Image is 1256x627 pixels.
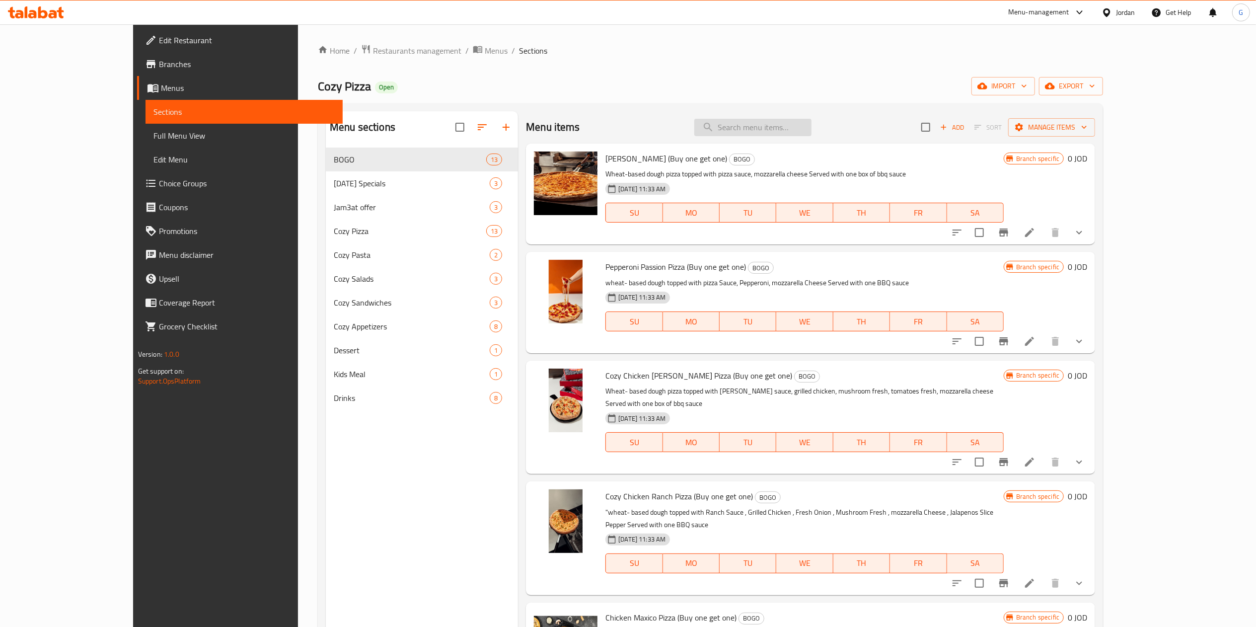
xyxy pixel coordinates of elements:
span: FR [894,435,943,450]
h6: 0 JOD [1068,260,1087,274]
button: show more [1067,450,1091,474]
span: Open [375,83,398,91]
a: Support.OpsPlatform [138,375,201,388]
span: TH [837,435,886,450]
span: Dessert [334,344,490,356]
button: delete [1043,450,1067,474]
div: items [490,273,502,285]
span: Cozy Chicken [PERSON_NAME] Pizza (Buy one get one) [605,368,792,383]
button: Branch-specific-item [992,571,1016,595]
span: TH [837,206,886,220]
span: Branches [159,58,335,70]
img: Cozy Chicken Ranch Pizza (Buy one get one) [534,489,597,553]
span: 8 [490,322,502,331]
span: Branch specific [1012,154,1063,163]
a: Choice Groups [137,171,343,195]
div: Jam3at offer3 [326,195,518,219]
span: G [1239,7,1243,18]
p: wheat- based dough topped with pizza Sauce, Pepperoni, mozzarella Cheese Served with one BBQ sauce [605,277,1004,289]
span: Coverage Report [159,297,335,309]
span: export [1047,80,1095,92]
div: Cozy Pasta [334,249,490,261]
div: Kids Meal1 [326,362,518,386]
span: Select to update [969,222,990,243]
button: FR [890,312,947,331]
span: 8 [490,393,502,403]
a: Sections [146,100,343,124]
span: 13 [487,227,502,236]
div: Dessert1 [326,338,518,362]
span: Cozy Appetizers [334,320,490,332]
div: items [486,154,502,165]
span: BOGO [795,371,819,382]
div: [DATE] Specials3 [326,171,518,195]
span: [DATE] 11:33 AM [614,535,669,544]
button: show more [1067,329,1091,353]
span: Cozy Salads [334,273,490,285]
a: Edit Restaurant [137,28,343,52]
div: BOGO [729,154,755,165]
span: 3 [490,203,502,212]
button: TH [833,203,890,223]
a: Grocery Checklist [137,314,343,338]
span: FR [894,556,943,570]
button: FR [890,203,947,223]
div: BOGO [794,371,820,383]
span: SA [951,314,1000,329]
svg: Show Choices [1073,577,1085,589]
nav: breadcrumb [318,44,1103,57]
button: show more [1067,221,1091,244]
span: Grocery Checklist [159,320,335,332]
div: items [490,368,502,380]
a: Edit menu item [1024,577,1035,589]
span: [PERSON_NAME] (Buy one get one) [605,151,727,166]
h6: 0 JOD [1068,611,1087,625]
a: Branches [137,52,343,76]
span: Select to update [969,573,990,594]
span: TH [837,556,886,570]
span: BOGO [748,262,773,274]
span: Full Menu View [153,130,335,142]
div: items [490,201,502,213]
div: Cozy Sandwiches3 [326,291,518,314]
span: 1 [490,370,502,379]
button: FR [890,432,947,452]
span: Menu disclaimer [159,249,335,261]
button: Branch-specific-item [992,450,1016,474]
svg: Show Choices [1073,227,1085,238]
span: Select section first [968,120,1008,135]
span: TH [837,314,886,329]
span: SA [951,435,1000,450]
span: [DATE] 11:33 AM [614,414,669,423]
span: Upsell [159,273,335,285]
div: Cozy Appetizers8 [326,314,518,338]
span: Cozy Pizza [318,75,371,97]
div: BOGO [334,154,486,165]
span: Chicken Maxico Pizza (Buy one get one) [605,610,737,625]
button: TU [720,312,776,331]
a: Coverage Report [137,291,343,314]
span: Add [939,122,965,133]
h2: Menu sections [330,120,395,135]
span: WE [780,206,829,220]
span: [DATE] Specials [334,177,490,189]
a: Edit menu item [1024,456,1035,468]
a: Menus [137,76,343,100]
span: Select all sections [449,117,470,138]
span: Edit Menu [153,154,335,165]
span: TU [724,556,772,570]
span: SU [610,556,659,570]
span: Branch specific [1012,262,1063,272]
img: Cozy Chicken Alfredo Pizza (Buy one get one) [534,369,597,432]
span: Branch specific [1012,371,1063,380]
div: Jam3at offer [334,201,490,213]
span: Restaurants management [373,45,461,57]
button: SA [947,432,1004,452]
div: BOGO13 [326,148,518,171]
button: import [971,77,1035,95]
button: FR [890,553,947,573]
div: Cozy Pizza13 [326,219,518,243]
span: WE [780,314,829,329]
span: 3 [490,274,502,284]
